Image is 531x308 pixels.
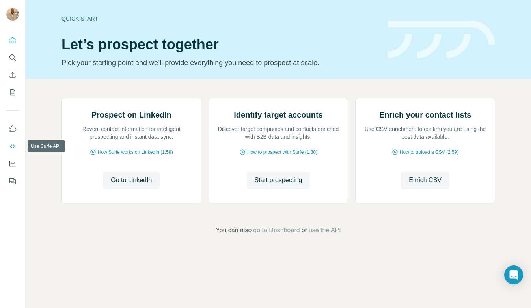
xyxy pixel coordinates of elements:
p: Use CSV enrichment to confirm you are using the best data available. [363,125,487,141]
span: How to upload a CSV (2:59) [400,149,458,156]
button: Go to LinkedIn [103,172,160,189]
p: Discover target companies and contacts enriched with B2B data and insights. [217,125,340,141]
span: How Surfe works on LinkedIn (1:58) [98,149,173,156]
h2: Identify target accounts [234,109,323,120]
button: go to Dashboard [253,226,300,235]
button: Start prospecting [247,172,310,189]
button: Use Surfe on LinkedIn [6,122,19,136]
span: Enrich CSV [409,175,442,185]
img: banner [388,21,495,59]
button: Dashboard [6,157,19,171]
button: Feedback [6,174,19,188]
span: Go to LinkedIn [111,175,152,185]
button: Use Surfe API [6,139,19,153]
span: or [302,226,307,235]
span: How to prospect with Surfe (1:30) [247,149,317,156]
button: Enrich CSV [6,68,19,82]
h2: Prospect on LinkedIn [91,109,171,120]
button: Quick start [6,33,19,47]
span: Start prospecting [255,175,302,185]
img: Avatar [6,8,19,21]
button: Search [6,50,19,65]
h1: Let’s prospect together [61,37,378,52]
button: use the API [309,226,341,235]
button: Enrich CSV [401,172,449,189]
p: Reveal contact information for intelligent prospecting and instant data sync. [70,125,193,141]
div: Open Intercom Messenger [504,265,523,284]
div: Quick start [61,15,378,22]
h2: Enrich your contact lists [379,109,471,120]
p: Pick your starting point and we’ll provide everything you need to prospect at scale. [61,57,378,68]
button: My lists [6,85,19,99]
span: You can also [216,226,252,235]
